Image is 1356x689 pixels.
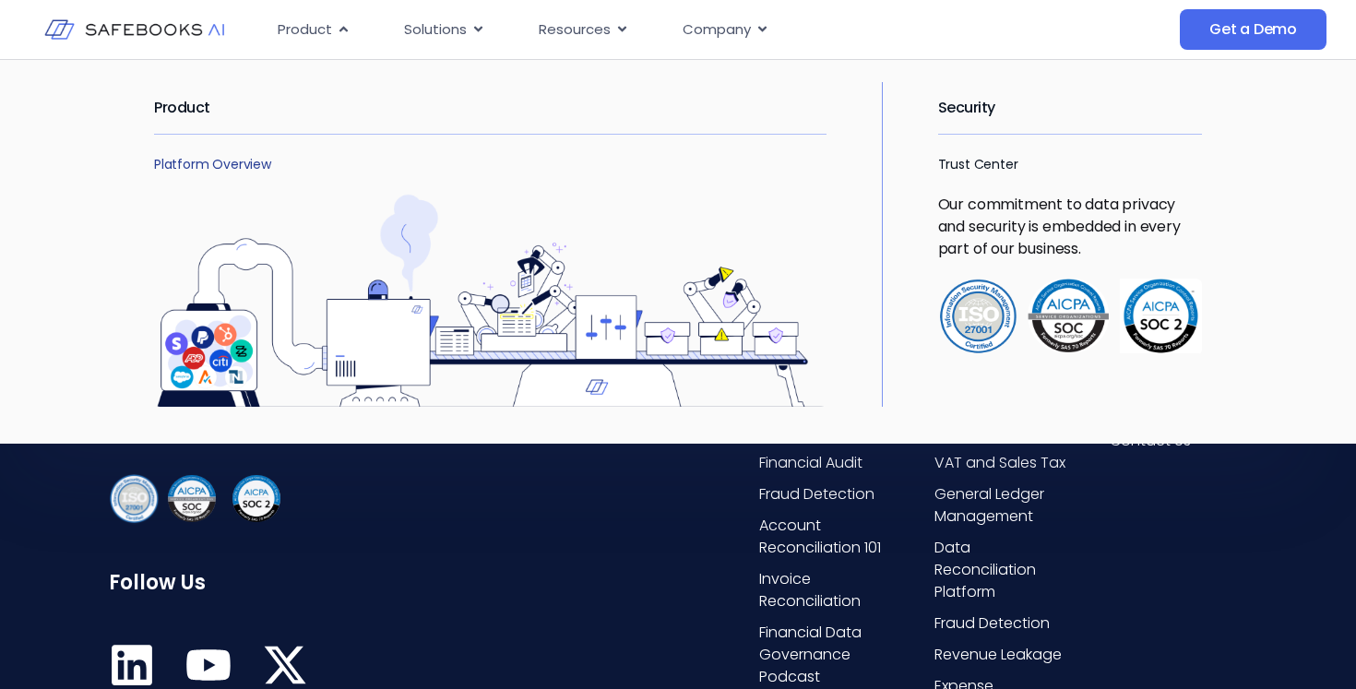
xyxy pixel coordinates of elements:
h2: Security [938,82,1202,134]
h2: Product [154,82,827,134]
span: Solutions [404,19,467,41]
a: Revenue Leakage [934,644,1073,666]
a: Platform Overview [154,155,271,173]
span: Financial Audit [759,452,862,474]
a: Fraud Detection [759,483,898,505]
a: VAT and Sales Tax [934,452,1073,474]
span: Company [683,19,751,41]
a: General Ledger Management [934,483,1073,528]
span: Fraud Detection [934,612,1050,635]
a: Get a Demo [1180,9,1326,50]
a: Financial Audit [759,452,898,474]
div: Menu Toggle [263,12,1032,48]
span: Resources [539,19,611,41]
span: Product [278,19,332,41]
h6: Follow Us [109,571,320,595]
p: Our commitment to data privacy and security is embedded in every part of our business. [938,194,1202,260]
a: Account Reconciliation 101 [759,515,898,559]
nav: Menu [263,12,1032,48]
a: Data Reconciliation Platform [934,537,1073,603]
a: Trust Center [938,155,1018,173]
a: Fraud Detection [934,612,1073,635]
span: Fraud Detection [759,483,874,505]
a: Financial Data Governance Podcast [759,622,898,688]
span: Get a Demo [1209,20,1297,39]
span: Revenue Leakage [934,644,1062,666]
a: Invoice Reconciliation [759,568,898,612]
span: VAT and Sales Tax [934,452,1065,474]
